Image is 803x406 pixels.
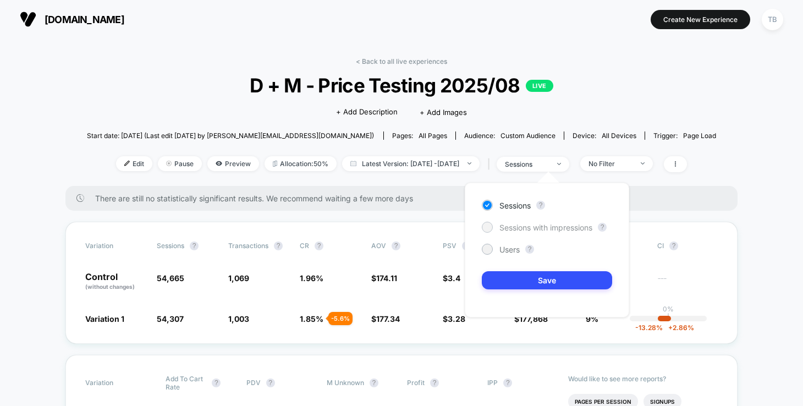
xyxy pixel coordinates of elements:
span: [DOMAIN_NAME] [45,14,124,25]
div: sessions [505,160,549,168]
img: end [641,162,645,164]
span: 1.85 % [300,314,323,323]
a: < Back to all live experiences [356,57,447,65]
span: all devices [602,131,636,140]
span: D + M - Price Testing 2025/08 [118,74,685,97]
p: 0% [663,305,674,313]
img: rebalance [273,161,277,167]
span: 1,069 [228,273,249,283]
p: | [667,313,669,321]
span: Preview [207,156,259,171]
span: Start date: [DATE] (Last edit [DATE] by [PERSON_NAME][EMAIL_ADDRESS][DOMAIN_NAME]) [87,131,374,140]
span: PDV [246,378,261,387]
span: $ [443,273,460,283]
span: M Unknown [327,378,364,387]
span: IPP [487,378,498,387]
button: ? [266,378,275,387]
span: Sessions with impressions [499,223,592,232]
button: ? [212,378,221,387]
img: end [468,162,471,164]
span: Users [499,245,520,254]
button: ? [190,242,199,250]
span: Sessions [157,242,184,250]
span: Variation [85,375,146,391]
p: Control [85,272,146,291]
span: Sessions [499,201,531,210]
button: ? [525,245,534,254]
div: Trigger: [653,131,716,140]
span: AOV [371,242,386,250]
span: PSV [443,242,457,250]
span: 2.86 % [663,323,694,332]
button: [DOMAIN_NAME] [16,10,128,28]
button: Save [482,271,612,289]
img: end [557,163,561,165]
img: end [166,161,172,166]
div: Audience: [464,131,555,140]
span: CI [657,242,718,250]
img: calendar [350,161,356,166]
span: Latest Version: [DATE] - [DATE] [342,156,480,171]
span: Pause [158,156,202,171]
span: 54,307 [157,314,184,323]
p: LIVE [526,80,553,92]
span: Device: [564,131,645,140]
button: ? [503,378,512,387]
span: 1.96 % [300,273,323,283]
span: Allocation: 50% [265,156,337,171]
div: Pages: [392,131,447,140]
span: Custom Audience [501,131,555,140]
span: + Add Description [336,107,398,118]
button: ? [669,242,678,250]
img: edit [124,161,130,166]
button: TB [758,8,787,31]
span: Variation 1 [85,314,124,323]
span: all pages [419,131,447,140]
span: CR [300,242,309,250]
span: There are still no statistically significant results. We recommend waiting a few more days [95,194,716,203]
span: Profit [407,378,425,387]
button: ? [536,201,545,210]
button: Create New Experience [651,10,750,29]
span: (without changes) [85,283,135,290]
p: Would like to see more reports? [568,375,718,383]
img: Visually logo [20,11,36,28]
button: ? [598,223,607,232]
span: Edit [116,156,152,171]
span: $ [443,314,465,323]
span: Add To Cart Rate [166,375,206,391]
button: ? [392,242,400,250]
span: 3.28 [448,314,465,323]
span: 1,003 [228,314,249,323]
span: + [668,323,673,332]
span: 177.34 [376,314,400,323]
button: ? [370,378,378,387]
span: --- [657,275,718,291]
span: Page Load [683,131,716,140]
span: 174.11 [376,273,397,283]
span: 54,665 [157,273,184,283]
button: ? [274,242,283,250]
button: ? [430,378,439,387]
span: $ [371,314,400,323]
span: 3.4 [448,273,460,283]
span: $ [371,273,397,283]
span: + Add Images [420,108,467,117]
div: - 5.6 % [328,312,353,325]
button: ? [315,242,323,250]
span: Transactions [228,242,268,250]
span: Variation [85,242,146,250]
div: TB [762,9,783,30]
div: No Filter [588,160,632,168]
span: -13.28 % [635,323,663,332]
span: | [485,156,497,172]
